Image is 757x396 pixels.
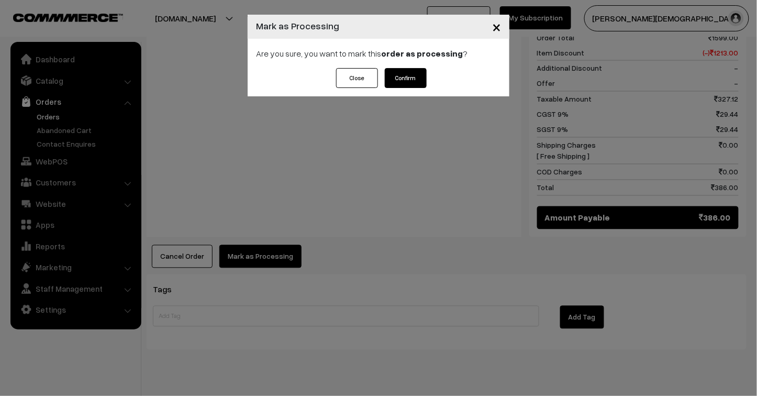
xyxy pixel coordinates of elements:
[248,39,509,68] div: Are you sure, you want to mark this ?
[484,10,509,43] button: Close
[492,17,501,36] span: ×
[256,19,339,33] h4: Mark as Processing
[336,68,378,88] button: Close
[385,68,427,88] button: Confirm
[381,48,463,59] strong: order as processing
